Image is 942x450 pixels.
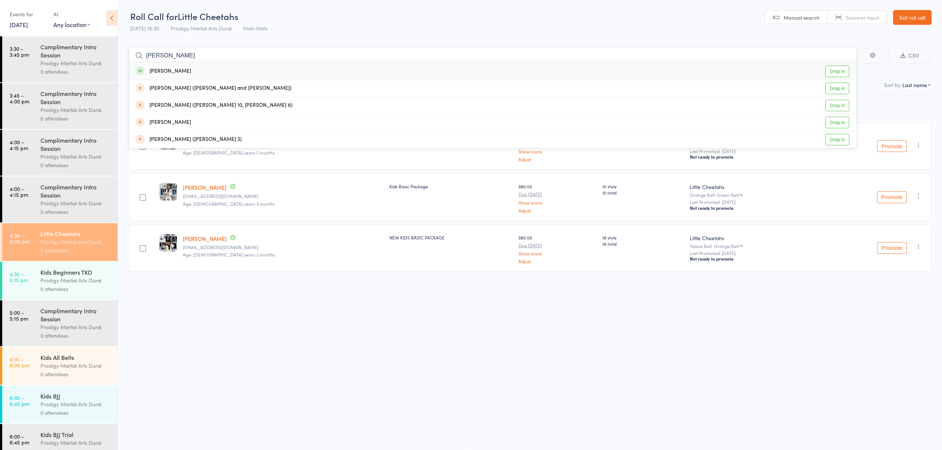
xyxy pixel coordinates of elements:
div: [PERSON_NAME] [135,118,191,127]
div: Prodigy Martial Arts Dural [40,59,111,67]
time: 6:00 - 6:45 pm [10,395,29,407]
a: Adjust [518,157,596,162]
div: Little Cheetahs [40,229,111,238]
span: Main Mats [243,24,268,32]
div: Not ready to promote [690,154,808,160]
div: [PERSON_NAME] ([PERSON_NAME] 3) [135,135,242,144]
a: 6:00 -6:45 pmKids BJJProdigy Martial Arts Dural0 attendees [2,386,118,423]
div: Little Cheetahs [690,183,808,191]
button: CSV [889,48,931,64]
div: Events for [10,8,46,20]
div: 0 attendees [40,285,111,293]
time: 3:45 - 4:00 pm [10,92,29,104]
small: Last Promoted: [DATE] [690,149,808,154]
div: Green Belt [717,192,739,197]
div: Kids All Belts [40,353,111,361]
div: Orange Belt [690,192,808,197]
span: [DATE] 16:30 [130,24,159,32]
div: Kids BJJ Trial [40,430,111,439]
div: Not ready to promote [690,205,808,211]
div: Last name [902,81,927,89]
time: 5:15 - 6:00 pm [10,356,29,368]
div: Complimentary Intro Session [40,183,111,199]
span: Roll Call for [130,10,178,22]
div: Any location [53,20,90,29]
a: Drop in [825,100,849,111]
div: $80.00 [518,183,596,212]
a: Adjust [518,208,596,213]
small: Last Promoted: [DATE] [690,251,808,256]
div: Not ready to promote [690,256,808,262]
a: 3:45 -4:00 pmComplimentary Intro SessionProdigy Martial Arts Dural0 attendees [2,83,118,129]
div: 0 attendees [40,408,111,417]
a: 5:00 -5:15 pmComplimentary Intro SessionProdigy Martial Arts Dural0 attendees [2,300,118,346]
div: 0 attendees [40,370,111,378]
time: 4:00 - 4:15 pm [10,139,28,151]
a: 4:00 -4:15 pmComplimentary Intro SessionProdigy Martial Arts Dural0 attendees [2,130,118,176]
a: 3:30 -3:45 pmComplimentary Intro SessionProdigy Martial Arts Dural0 attendees [2,36,118,82]
span: Age: [DEMOGRAPHIC_DATA] years 2 months [183,251,275,258]
div: Prodigy Martial Arts Dural [40,361,111,370]
small: Due [DATE] [518,243,596,248]
a: 4:00 -4:15 pmComplimentary Intro SessionProdigy Martial Arts Dural0 attendees [2,176,118,222]
img: image1716964555.png [159,183,177,201]
div: Little Cheetahs [690,234,808,242]
div: $80.00 [518,234,596,264]
div: 0 attendees [40,67,111,76]
div: Complimentary Intro Session [40,136,111,152]
span: 18 total [602,241,684,247]
span: 18 style [602,234,684,241]
div: Prodigy Martial Arts Dural [40,106,111,114]
div: 0 attendees [40,114,111,123]
time: 5:00 - 5:15 pm [10,310,28,321]
span: 10 style [602,183,684,189]
a: Show more [518,251,596,256]
time: 4:00 - 4:15 pm [10,186,28,198]
div: Complimentary Intro Session [40,43,111,59]
button: Promote [877,242,907,254]
div: At [53,8,90,20]
label: Sort by [884,81,901,89]
span: Manual search [784,14,820,21]
a: Drop in [825,134,849,145]
span: Scanner input [846,14,879,21]
div: 0 attendees [40,208,111,216]
time: 6:00 - 6:45 pm [10,433,29,445]
div: [PERSON_NAME] ([PERSON_NAME] and [PERSON_NAME]) [135,84,292,93]
div: Prodigy Martial Arts Dural [40,400,111,408]
button: Promote [877,191,907,203]
a: 5:15 -6:00 pmKids All BeltsProdigy Martial Arts Dural0 attendees [2,347,118,385]
a: [PERSON_NAME] [183,235,227,242]
a: Show more [518,200,596,205]
img: image1729904926.png [159,234,177,252]
a: Drop in [825,83,849,94]
div: [PERSON_NAME] [135,67,191,76]
div: [PERSON_NAME] ([PERSON_NAME] 10, [PERSON_NAME] 8) [135,101,293,110]
a: 4:30 -5:00 pmLittle CheetahsProdigy Martial Arts Dural3 attendees [2,223,118,261]
div: NEW KIDS BASIC PACKAGE [389,234,513,241]
div: Prodigy Martial Arts Dural [40,276,111,285]
small: Due [DATE] [518,192,596,197]
span: Age: [DEMOGRAPHIC_DATA] years 3 months [183,201,275,207]
div: Prodigy Martial Arts Dural [40,199,111,208]
div: Complimentary Intro Session [40,89,111,106]
a: Show more [518,149,596,154]
input: Search by name [129,47,857,64]
span: Prodigy Martial Arts Dural [171,24,231,32]
div: 0 attendees [40,161,111,169]
a: 4:30 -5:15 pmKids Beginners TKDProdigy Martial Arts Dural0 attendees [2,262,118,300]
div: Prodigy Martial Arts Dural [40,323,111,331]
a: Drop in [825,66,849,77]
div: Yellow Belt [690,244,808,248]
a: Drop in [825,117,849,128]
div: $80.00 [518,132,596,162]
a: [DATE] [10,20,28,29]
a: Exit roll call [893,10,932,25]
time: 4:30 - 5:15 pm [10,271,28,283]
time: 4:30 - 5:00 pm [10,232,29,244]
time: 3:30 - 3:45 pm [10,46,29,57]
div: Prodigy Martial Arts Dural [40,238,111,246]
div: Complimentary Intro Session [40,307,111,323]
small: yasemin.altinoglu@gmail.com [183,245,383,250]
div: Orange Belt [714,244,739,248]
